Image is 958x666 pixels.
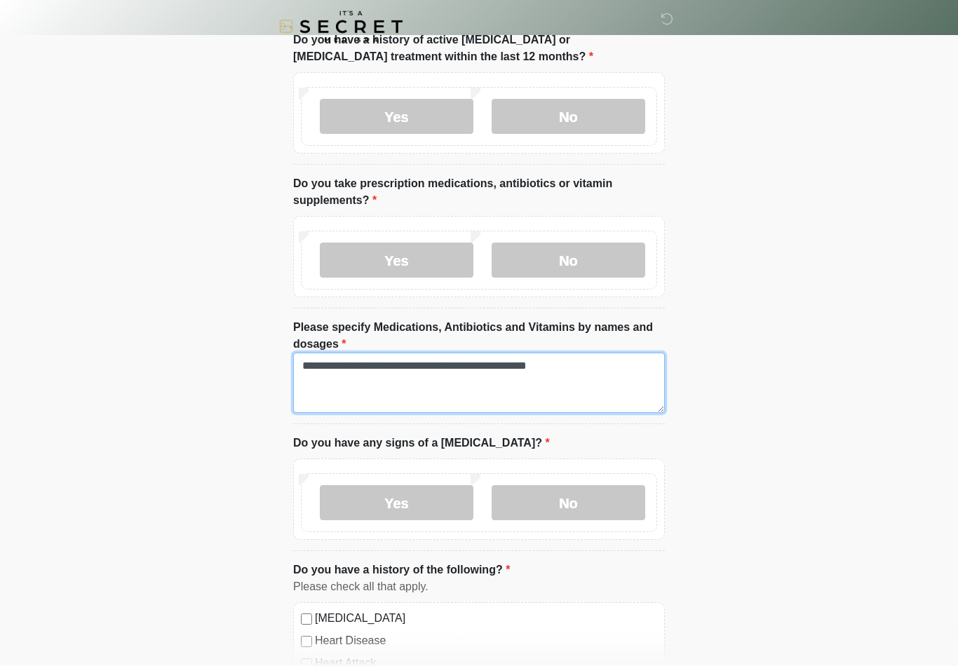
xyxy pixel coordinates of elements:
label: Please specify Medications, Antibiotics and Vitamins by names and dosages [293,319,665,353]
label: No [492,485,645,520]
label: Yes [320,485,473,520]
label: [MEDICAL_DATA] [315,610,657,627]
img: It's A Secret Med Spa Logo [279,11,403,42]
input: Heart Disease [301,636,312,647]
label: Heart Disease [315,632,657,649]
label: Yes [320,99,473,134]
label: No [492,243,645,278]
label: Do you take prescription medications, antibiotics or vitamin supplements? [293,175,665,209]
label: No [492,99,645,134]
label: Yes [320,243,473,278]
label: Do you have a history of the following? [293,562,510,578]
input: [MEDICAL_DATA] [301,613,312,625]
label: Do you have any signs of a [MEDICAL_DATA]? [293,435,550,451]
div: Please check all that apply. [293,578,665,595]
